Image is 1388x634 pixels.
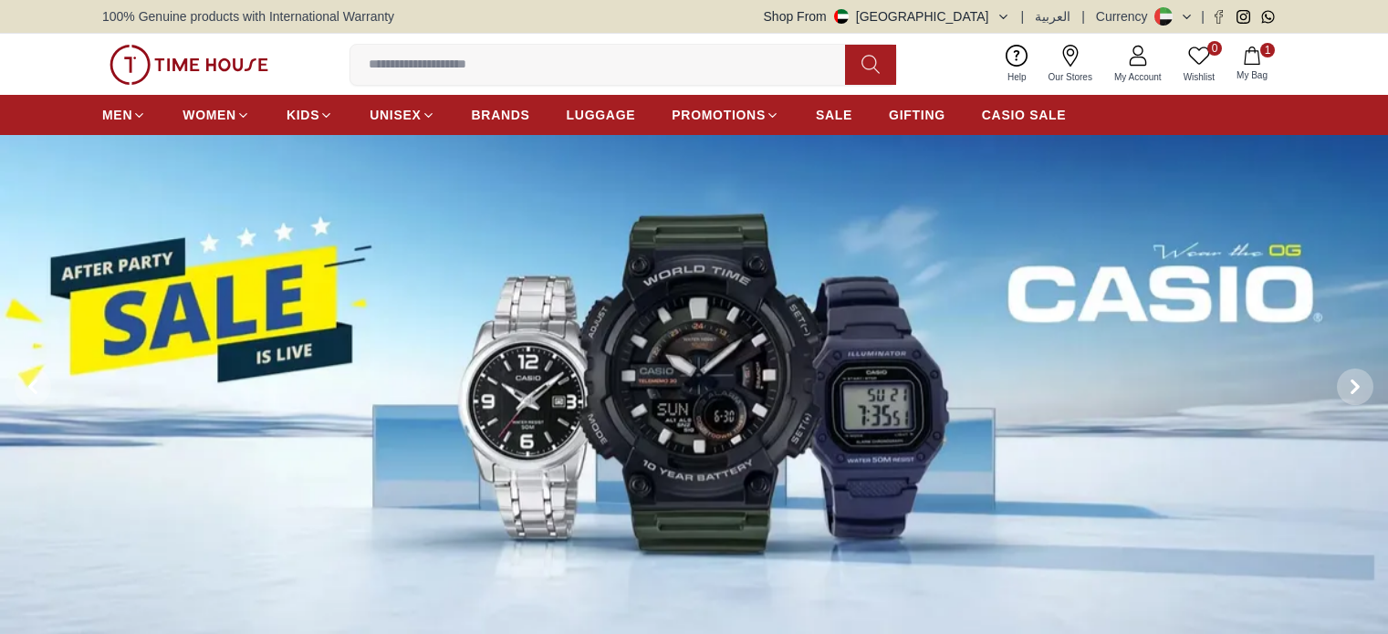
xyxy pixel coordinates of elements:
a: PROMOTIONS [672,99,779,131]
a: Instagram [1237,10,1250,24]
a: SALE [816,99,852,131]
div: Currency [1096,7,1155,26]
a: GIFTING [889,99,945,131]
span: My Bag [1229,68,1275,82]
a: KIDS [287,99,333,131]
span: KIDS [287,106,319,124]
span: WOMEN [183,106,236,124]
span: PROMOTIONS [672,106,766,124]
button: Shop From[GEOGRAPHIC_DATA] [764,7,1010,26]
span: BRANDS [472,106,530,124]
span: MEN [102,106,132,124]
a: WOMEN [183,99,250,131]
span: LUGGAGE [567,106,636,124]
span: Help [1000,70,1034,84]
span: Our Stores [1041,70,1100,84]
img: ... [110,45,268,85]
span: | [1201,7,1205,26]
span: 100% Genuine products with International Warranty [102,7,394,26]
a: Our Stores [1038,41,1103,88]
span: 1 [1260,43,1275,57]
a: MEN [102,99,146,131]
a: LUGGAGE [567,99,636,131]
span: GIFTING [889,106,945,124]
span: CASIO SALE [982,106,1067,124]
button: 1My Bag [1226,43,1278,86]
a: Facebook [1212,10,1226,24]
a: 0Wishlist [1173,41,1226,88]
img: United Arab Emirates [834,9,849,24]
span: 0 [1207,41,1222,56]
a: CASIO SALE [982,99,1067,131]
a: BRANDS [472,99,530,131]
span: Wishlist [1176,70,1222,84]
span: | [1021,7,1025,26]
a: Help [997,41,1038,88]
a: UNISEX [370,99,434,131]
span: UNISEX [370,106,421,124]
span: My Account [1107,70,1169,84]
span: SALE [816,106,852,124]
a: Whatsapp [1261,10,1275,24]
span: | [1081,7,1085,26]
button: العربية [1035,7,1070,26]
